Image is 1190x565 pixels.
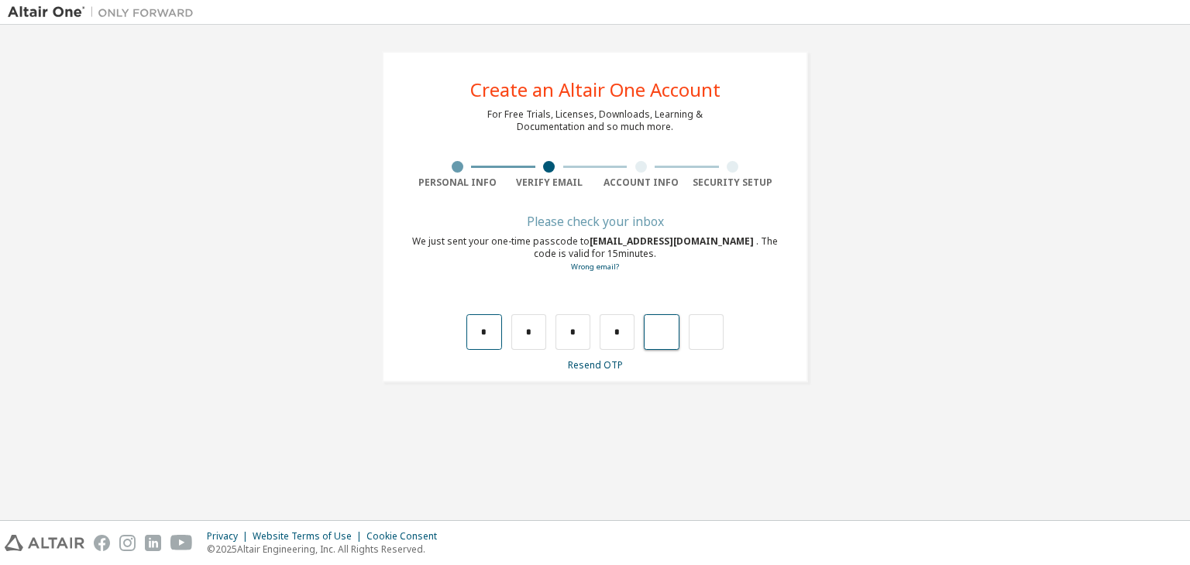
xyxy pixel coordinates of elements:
[504,176,596,189] div: Verify Email
[411,176,504,189] div: Personal Info
[119,535,136,551] img: instagram.svg
[207,543,446,556] p: © 2025 Altair Engineering, Inc. All Rights Reserved.
[253,530,366,543] div: Website Terms of Use
[487,108,703,133] div: For Free Trials, Licenses, Downloads, Learning & Documentation and so much more.
[8,5,201,20] img: Altair One
[687,176,779,189] div: Security Setup
[571,262,619,272] a: Go back to the registration form
[94,535,110,551] img: facebook.svg
[411,217,779,226] div: Please check your inbox
[411,235,779,273] div: We just sent your one-time passcode to . The code is valid for 15 minutes.
[145,535,161,551] img: linkedin.svg
[170,535,193,551] img: youtube.svg
[366,530,446,543] div: Cookie Consent
[595,176,687,189] div: Account Info
[470,80,721,99] div: Create an Altair One Account
[5,535,84,551] img: altair_logo.svg
[207,530,253,543] div: Privacy
[568,358,623,372] a: Resend OTP
[590,235,756,248] span: [EMAIL_ADDRESS][DOMAIN_NAME]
